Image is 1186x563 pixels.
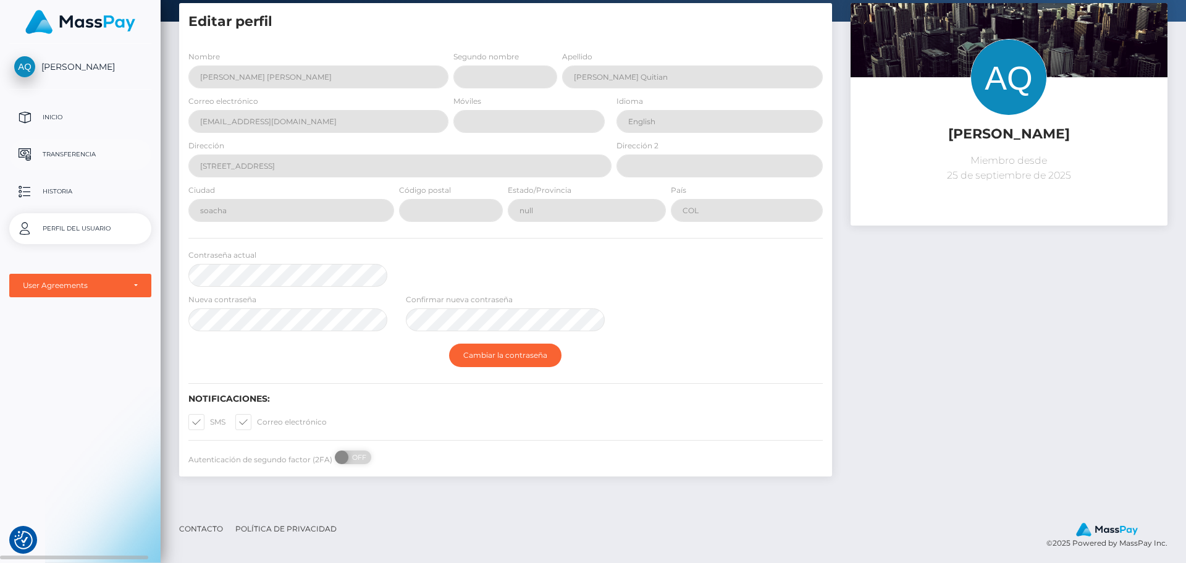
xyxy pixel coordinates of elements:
[23,281,124,290] div: User Agreements
[9,139,151,170] a: Transferencia
[235,414,327,430] label: Correo electrónico
[9,274,151,297] button: User Agreements
[562,51,592,62] label: Apellido
[342,451,372,464] span: OFF
[453,96,481,107] label: Móviles
[851,3,1167,214] img: ...
[188,51,220,62] label: Nombre
[14,108,146,127] p: Inicio
[14,531,33,549] img: Revisit consent button
[508,185,571,196] label: Estado/Provincia
[14,182,146,201] p: Historia
[671,185,686,196] label: País
[399,185,451,196] label: Código postal
[1046,522,1177,549] div: © 2025 Powered by MassPay Inc.
[449,344,561,367] button: Cambiar la contraseña
[14,219,146,238] p: Perfil del usuario
[188,454,332,465] label: Autenticación de segundo factor (2FA)
[9,213,151,244] a: Perfil del usuario
[9,102,151,133] a: Inicio
[188,294,256,305] label: Nueva contraseña
[406,294,513,305] label: Confirmar nueva contraseña
[230,519,342,538] a: Política de privacidad
[188,394,823,404] h6: Notificaciones:
[188,185,215,196] label: Ciudad
[188,414,225,430] label: SMS
[9,61,151,72] span: [PERSON_NAME]
[616,140,658,151] label: Dirección 2
[25,10,135,34] img: MassPay
[616,96,643,107] label: Idioma
[14,531,33,549] button: Consent Preferences
[9,176,151,207] a: Historia
[174,519,228,538] a: Contacto
[188,12,823,32] h5: Editar perfil
[188,96,258,107] label: Correo electrónico
[860,125,1158,144] h5: [PERSON_NAME]
[1076,523,1138,536] img: MassPay
[14,145,146,164] p: Transferencia
[188,250,256,261] label: Contraseña actual
[188,140,224,151] label: Dirección
[860,153,1158,183] p: Miembro desde 25 de septiembre de 2025
[453,51,519,62] label: Segundo nombre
